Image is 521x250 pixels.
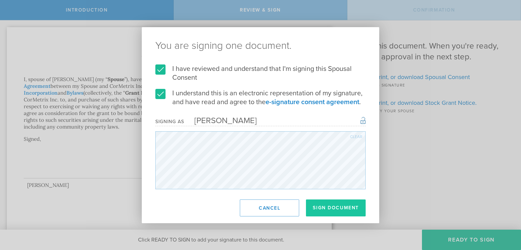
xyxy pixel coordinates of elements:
button: Sign Document [306,199,366,216]
a: e-signature consent agreement [266,98,359,106]
div: Signing as [155,119,184,124]
label: I have reviewed and understand that I'm signing this Spousal Consent [155,64,366,82]
ng-pluralize: You are signing one document. [155,41,366,51]
button: Cancel [240,199,299,216]
label: I understand this is an electronic representation of my signature, and have read and agree to the . [155,89,366,107]
div: [PERSON_NAME] [184,116,257,126]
